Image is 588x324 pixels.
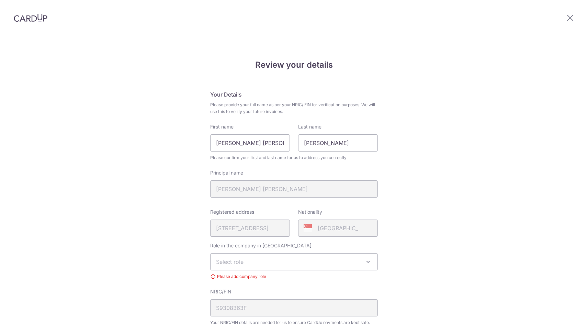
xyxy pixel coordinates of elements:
[210,154,378,161] span: Please confirm your first and last name for us to address you correctly
[298,134,378,152] input: Last name
[210,242,312,249] label: Role in the company in [GEOGRAPHIC_DATA]
[210,101,378,115] span: Please provide your full name as per your NRIC/ FIN for verification purposes. We will use this t...
[298,123,321,130] label: Last name
[210,209,254,215] label: Registered address
[210,134,290,152] input: First Name
[210,90,378,99] h5: Your Details
[210,288,231,295] label: NRIC/FIN
[210,273,378,280] div: Please add company role
[14,14,47,22] img: CardUp
[298,209,322,215] label: Nationality
[210,123,234,130] label: First name
[216,258,244,265] span: Select role
[210,59,378,71] h4: Review your details
[210,169,243,176] label: Principal name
